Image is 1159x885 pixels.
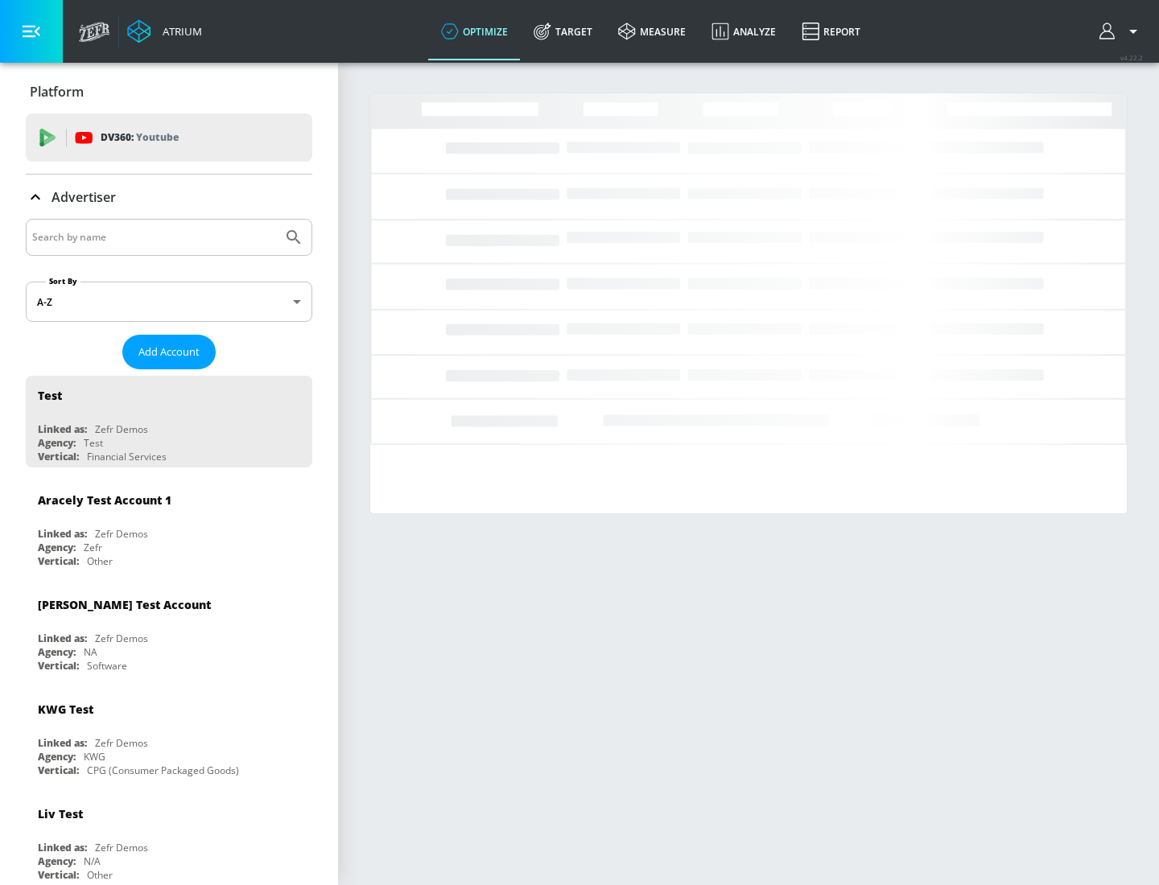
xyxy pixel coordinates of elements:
a: optimize [428,2,521,60]
div: TestLinked as:Zefr DemosAgency:TestVertical:Financial Services [26,376,312,467]
a: Report [789,2,873,60]
a: Analyze [699,2,789,60]
div: Liv Test [38,806,83,821]
div: Linked as: [38,632,87,645]
div: Financial Services [87,450,167,463]
div: Aracely Test Account 1Linked as:Zefr DemosAgency:ZefrVertical:Other [26,480,312,572]
div: Vertical: [38,554,79,568]
input: Search by name [32,227,276,248]
div: Zefr Demos [95,422,148,436]
div: [PERSON_NAME] Test AccountLinked as:Zefr DemosAgency:NAVertical:Software [26,585,312,677]
div: Platform [26,69,312,114]
div: A-Z [26,282,312,322]
div: Advertiser [26,175,312,220]
div: Zefr [84,541,102,554]
div: Linked as: [38,736,87,750]
div: Linked as: [38,527,87,541]
div: N/A [84,854,101,868]
div: Aracely Test Account 1 [38,492,171,508]
span: v 4.22.2 [1120,53,1143,62]
span: Add Account [138,343,200,361]
div: Test [38,388,62,403]
div: Software [87,659,127,673]
div: Agency: [38,645,76,659]
a: measure [605,2,699,60]
div: Agency: [38,541,76,554]
label: Sort By [46,276,80,286]
div: NA [84,645,97,659]
div: Linked as: [38,841,87,854]
div: CPG (Consumer Packaged Goods) [87,764,239,777]
div: Zefr Demos [95,841,148,854]
div: Atrium [156,24,202,39]
div: Other [87,554,113,568]
div: KWG Test [38,702,93,717]
div: Vertical: [38,659,79,673]
p: Youtube [136,129,179,146]
a: Target [521,2,605,60]
div: DV360: Youtube [26,113,312,162]
div: [PERSON_NAME] Test Account [38,597,211,612]
div: Agency: [38,436,76,450]
div: Linked as: [38,422,87,436]
div: Test [84,436,103,450]
div: Agency: [38,854,76,868]
div: KWG [84,750,105,764]
p: DV360: [101,129,179,146]
div: Other [87,868,113,882]
div: KWG TestLinked as:Zefr DemosAgency:KWGVertical:CPG (Consumer Packaged Goods) [26,689,312,781]
div: Zefr Demos [95,527,148,541]
button: Add Account [122,335,216,369]
div: Vertical: [38,450,79,463]
p: Platform [30,83,84,101]
div: Zefr Demos [95,632,148,645]
div: Zefr Demos [95,736,148,750]
a: Atrium [127,19,202,43]
div: Vertical: [38,764,79,777]
div: Vertical: [38,868,79,882]
div: Agency: [38,750,76,764]
p: Advertiser [52,188,116,206]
